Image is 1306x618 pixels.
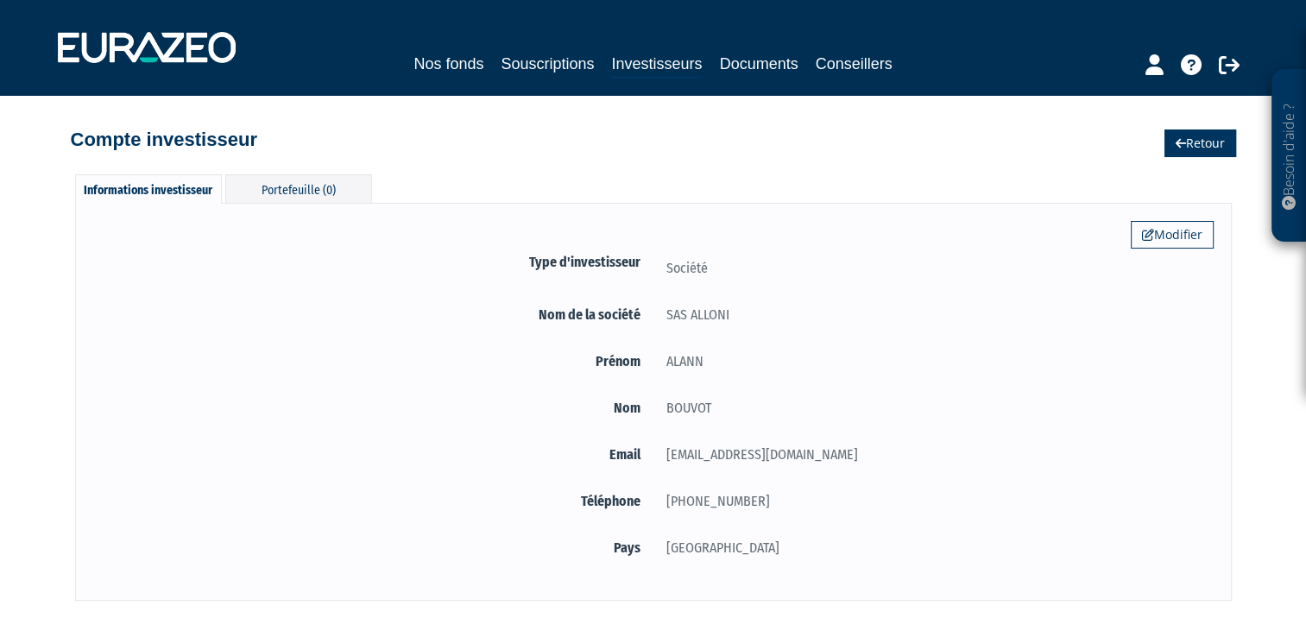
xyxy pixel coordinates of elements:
[653,444,1214,465] div: [EMAIL_ADDRESS][DOMAIN_NAME]
[653,257,1214,279] div: Société
[501,52,594,76] a: Souscriptions
[413,52,483,76] a: Nos fonds
[93,397,653,419] label: Nom
[1164,129,1236,157] a: Retour
[93,251,653,273] label: Type d'investisseur
[1131,221,1214,249] a: Modifier
[653,397,1214,419] div: BOUVOT
[93,350,653,372] label: Prénom
[93,444,653,465] label: Email
[225,174,372,203] div: Portefeuille (0)
[611,52,702,79] a: Investisseurs
[653,490,1214,512] div: [PHONE_NUMBER]
[653,350,1214,372] div: ALANN
[1279,79,1299,234] p: Besoin d'aide ?
[93,304,653,325] label: Nom de la société
[93,490,653,512] label: Téléphone
[816,52,893,76] a: Conseillers
[71,129,257,150] h4: Compte investisseur
[653,304,1214,325] div: SAS ALLONI
[653,537,1214,558] div: [GEOGRAPHIC_DATA]
[75,174,222,204] div: Informations investisseur
[720,52,798,76] a: Documents
[93,537,653,558] label: Pays
[58,32,236,63] img: 1732889491-logotype_eurazeo_blanc_rvb.png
